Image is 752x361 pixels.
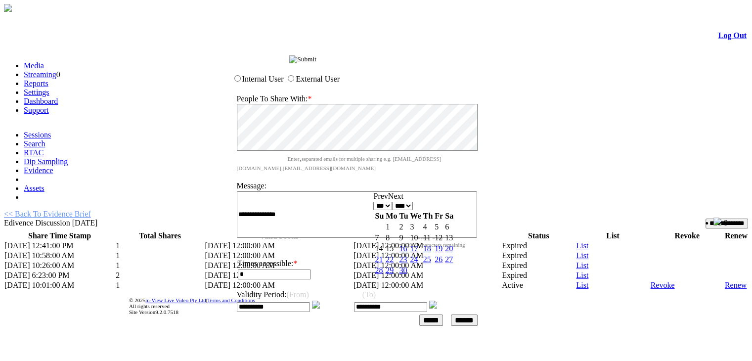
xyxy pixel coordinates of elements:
span: 15 [386,244,394,253]
span: (To) [362,290,376,299]
label: External User [296,75,339,83]
span: 8 [386,233,390,242]
a: 24 [410,255,418,264]
span: 9 [399,233,403,242]
span: Tuesday [399,212,408,220]
img: Calender.png [429,301,437,309]
a: 29 [386,266,394,274]
p: Message: [237,181,478,190]
a: 19 [435,244,442,253]
a: 30 [399,266,407,274]
span: 7 [375,233,379,242]
span: 11 [423,233,431,242]
span: 12 [435,233,442,242]
span: Sunday [375,212,384,220]
span: 13 [445,233,453,242]
span: Enter separated emails for multiple sharing e.g. [EMAIL_ADDRESS][DOMAIN_NAME],[EMAIL_ADDRESS][DOM... [237,156,442,171]
a: 23 [399,255,407,264]
span: 4 [423,223,427,231]
span: (From) [286,290,309,299]
a: 27 [445,255,453,264]
span: Share Evidence Brief [230,55,290,63]
a: 28 [375,266,383,274]
span: 3 [410,223,414,231]
a: 18 [423,244,431,253]
label: Internal User [242,75,284,83]
span: Saturday [445,212,453,220]
a: 16 [399,244,407,253]
p: Times accessible: [238,259,359,268]
span: 3985 [237,242,418,248]
a: Prev [373,192,388,200]
select: Select year [392,202,413,210]
a: 17 [410,244,418,253]
input: Submit [289,55,316,63]
a: 21 [375,255,383,264]
span: Friday [435,212,443,220]
span: 2 [399,223,403,231]
span: 6 [445,223,449,231]
span: Monday [386,212,397,220]
span: 5 [435,223,439,231]
img: Calender.png [312,301,320,309]
a: 26 [435,255,442,264]
span: Thursday [423,212,433,220]
span: Wednesday [410,212,421,220]
span: , [299,153,302,163]
span: 1 [386,223,390,231]
a: 22 [386,255,394,264]
a: 20 [445,244,453,253]
p: People To Share With: [237,94,478,103]
a: Next [388,192,403,200]
select: Select month [373,202,392,210]
p: Validity Period: [237,290,478,299]
span: 14 [375,244,383,253]
span: 10 [410,233,418,242]
a: 25 [423,255,431,264]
